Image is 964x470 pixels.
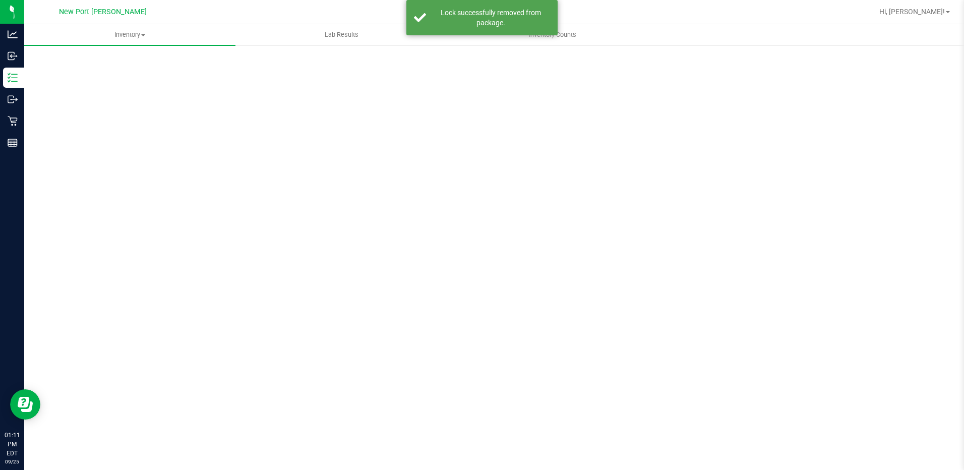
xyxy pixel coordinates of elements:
inline-svg: Outbound [8,94,18,104]
a: Inventory [24,24,235,45]
inline-svg: Inventory [8,73,18,83]
span: New Port [PERSON_NAME] [59,8,147,16]
inline-svg: Reports [8,138,18,148]
span: Lab Results [311,30,372,39]
iframe: Resource center [10,389,40,420]
inline-svg: Inbound [8,51,18,61]
inline-svg: Analytics [8,29,18,39]
a: Lab Results [235,24,447,45]
div: Lock successfully removed from package. [432,8,550,28]
inline-svg: Retail [8,116,18,126]
span: Hi, [PERSON_NAME]! [879,8,945,16]
p: 01:11 PM EDT [5,431,20,458]
span: Inventory [24,30,235,39]
p: 09/25 [5,458,20,465]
